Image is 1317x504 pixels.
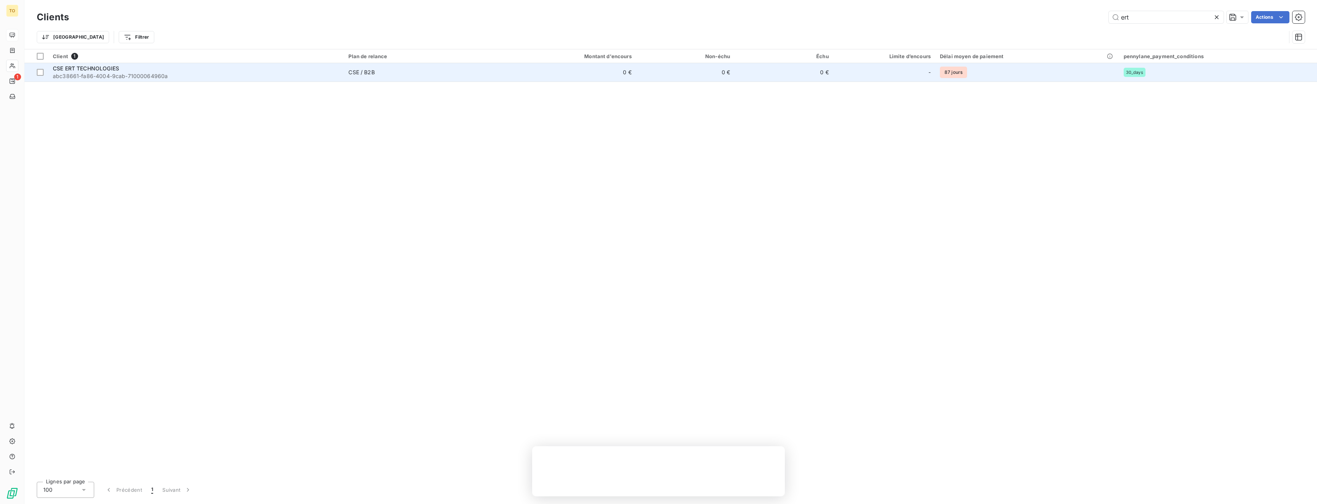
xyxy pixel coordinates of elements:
[53,53,68,59] span: Client
[151,486,153,494] span: 1
[641,53,730,59] div: Non-échu
[43,486,52,494] span: 100
[532,446,785,496] iframe: Enquête de LeanPay
[348,69,374,76] div: CSE / B2B
[1126,70,1143,75] span: 30_days
[1291,478,1309,496] iframe: Intercom live chat
[37,10,69,24] h3: Clients
[1251,11,1289,23] button: Actions
[940,67,967,78] span: 87 jours
[636,63,735,82] td: 0 €
[53,65,119,72] span: CSE ERT TECHNOLOGIES
[6,487,18,499] img: Logo LeanPay
[940,53,1114,59] div: Délai moyen de paiement
[348,53,499,59] div: Plan de relance
[1109,11,1224,23] input: Rechercher
[838,53,931,59] div: Limite d’encours
[928,69,931,76] span: -
[6,5,18,17] div: TO
[53,72,339,80] span: abc38661-fa86-4004-9cab-71000064960a
[735,63,833,82] td: 0 €
[147,482,158,498] button: 1
[509,53,632,59] div: Montant d'encours
[14,73,21,80] span: 1
[1124,53,1312,59] div: pennylane_payment_conditions
[71,53,78,60] span: 1
[100,482,147,498] button: Précédent
[739,53,828,59] div: Échu
[158,482,196,498] button: Suivant
[37,31,109,43] button: [GEOGRAPHIC_DATA]
[504,63,636,82] td: 0 €
[119,31,154,43] button: Filtrer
